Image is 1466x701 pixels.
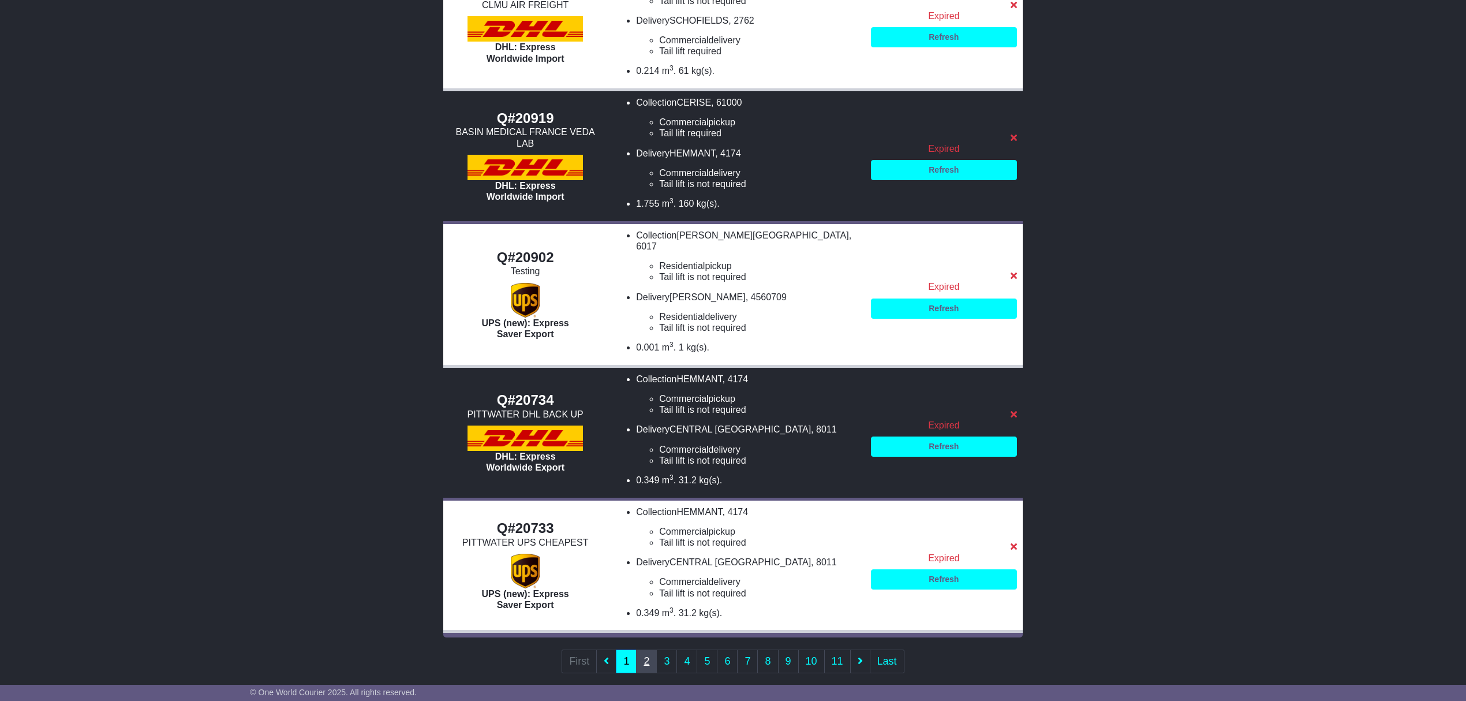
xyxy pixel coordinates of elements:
[811,557,836,567] span: , 8011
[449,537,601,548] div: PITTWATER UPS CHEAPEST
[670,424,811,434] span: CENTRAL [GEOGRAPHIC_DATA]
[871,299,1017,319] a: Refresh
[659,35,859,46] li: delivery
[659,168,708,178] span: Commercial
[699,475,722,485] span: kg(s).
[778,650,799,673] a: 9
[659,117,859,128] li: pickup
[871,143,1017,154] div: Expired
[677,507,723,517] span: HEMMANT
[482,589,569,610] span: UPS (new): Express Saver Export
[659,576,859,587] li: delivery
[636,230,859,283] li: Collection
[871,437,1017,457] a: Refresh
[659,261,705,271] span: Residential
[511,554,540,588] img: UPS (new): Express Saver Export
[659,128,859,139] li: Tail lift required
[662,66,676,76] span: m .
[636,424,859,466] li: Delivery
[468,155,583,180] img: DHL: Express Worldwide Import
[659,404,859,415] li: Tail lift is not required
[659,35,708,45] span: Commercial
[449,392,601,409] div: Q#20734
[636,97,859,139] li: Collection
[679,475,697,485] span: 31.2
[659,394,708,404] span: Commercial
[677,374,723,384] span: HEMMANT
[636,506,859,549] li: Collection
[871,553,1017,564] div: Expired
[798,650,825,673] a: 10
[662,199,676,208] span: m .
[723,507,748,517] span: , 4174
[636,292,859,334] li: Delivery
[679,199,694,208] span: 160
[691,66,715,76] span: kg(s).
[662,608,676,618] span: m .
[659,167,859,178] li: delivery
[486,452,564,472] span: DHL: Express Worldwide Export
[468,16,583,42] img: DHL: Express Worldwide Import
[636,608,659,618] span: 0.349
[677,230,849,240] span: [PERSON_NAME][GEOGRAPHIC_DATA]
[679,66,689,76] span: 61
[728,16,754,25] span: , 2762
[670,292,746,302] span: [PERSON_NAME]
[659,260,859,271] li: pickup
[871,420,1017,431] div: Expired
[670,197,674,205] sup: 3
[677,98,712,107] span: CERISE
[662,342,676,352] span: m .
[468,426,583,451] img: DHL: Express Worldwide Export
[871,10,1017,21] div: Expired
[636,557,859,599] li: Delivery
[659,117,708,127] span: Commercial
[659,527,708,536] span: Commercial
[636,650,657,673] a: 2
[871,281,1017,292] div: Expired
[670,606,674,614] sup: 3
[636,342,659,352] span: 0.001
[616,650,637,673] a: 1
[250,688,417,697] span: © One World Courier 2025. All rights reserved.
[699,608,722,618] span: kg(s).
[659,577,708,587] span: Commercial
[659,46,859,57] li: Tail lift required
[662,475,676,485] span: m .
[697,199,720,208] span: kg(s).
[697,650,717,673] a: 5
[670,64,674,72] sup: 3
[511,283,540,318] img: UPS (new): Express Saver Export
[870,650,904,673] a: Last
[824,650,851,673] a: 11
[659,455,859,466] li: Tail lift is not required
[871,27,1017,47] a: Refresh
[670,16,728,25] span: SCHOFIELDS
[659,322,859,333] li: Tail lift is not required
[482,318,569,339] span: UPS (new): Express Saver Export
[686,342,709,352] span: kg(s).
[449,409,601,420] div: PITTWATER DHL BACK UP
[811,424,836,434] span: , 8011
[449,110,601,127] div: Q#20919
[659,445,708,454] span: Commercial
[659,537,859,548] li: Tail lift is not required
[659,588,859,599] li: Tail lift is not required
[636,374,859,416] li: Collection
[449,126,601,148] div: BASIN MEDICAL FRANCE VEDA LAB
[449,266,601,277] div: Testing
[715,148,741,158] span: , 4174
[717,650,738,673] a: 6
[679,608,697,618] span: 31.2
[636,199,659,208] span: 1.755
[659,311,859,322] li: delivery
[670,557,811,567] span: CENTRAL [GEOGRAPHIC_DATA]
[711,98,742,107] span: , 61000
[676,650,697,673] a: 4
[659,271,859,282] li: Tail lift is not required
[636,475,659,485] span: 0.349
[487,181,564,202] span: DHL: Express Worldwide Import
[659,178,859,189] li: Tail lift is not required
[449,520,601,537] div: Q#20733
[670,341,674,349] sup: 3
